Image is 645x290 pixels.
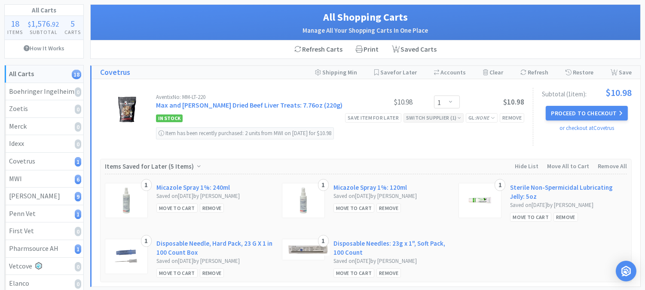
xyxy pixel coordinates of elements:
span: $ [28,20,31,28]
span: In Stock [156,114,183,122]
h1: All Shopping Carts [99,9,632,25]
h4: Items [5,28,25,36]
div: MWI [9,173,79,185]
div: Move to Cart [333,268,375,278]
div: Item has been recently purchased: 2 units from MWI on [DATE] for $10.98 [156,127,334,139]
a: First Vet0 [5,222,83,240]
a: Disposable Needles: 23g x 1", Soft Pack, 100 Count [333,239,450,257]
i: 9 [75,192,81,201]
div: Boehringer Ingelheim [9,86,79,97]
span: $10.98 [605,88,632,97]
img: 1ea0165500a1492096a3d27c3328feff_26748.png [467,188,493,213]
div: Saved on [DATE] by [PERSON_NAME] [510,201,627,210]
a: Covetrus [100,66,130,79]
div: $10.98 [348,97,413,107]
img: 8a47f5267ef34200add5cd8f606c7b23_28345.png [300,188,307,213]
img: 1d77b357d7e749db87f8999ed8271525_233827.png [287,244,330,256]
div: Vetcove [9,261,79,272]
div: Elanco [9,278,79,289]
i: 0 [75,279,81,289]
div: Accounts [434,66,466,79]
img: 27bd94503d294855aaf1d861864f8a22_28346.png [123,188,130,213]
a: Zoetis0 [5,100,83,118]
div: Remove [500,113,524,122]
button: Proceed to Checkout [546,106,627,120]
span: Hide List [515,162,538,170]
div: 1 [318,235,329,247]
span: 92 [52,20,59,28]
a: Boehringer Ingelheim0 [5,83,83,101]
strong: All Carts [9,69,34,78]
span: 5 Items [171,162,192,170]
div: Remove [553,213,578,222]
div: First Vet [9,225,79,237]
div: [PERSON_NAME] [9,191,79,202]
div: Move to Cart [156,204,198,213]
a: [PERSON_NAME]9 [5,188,83,205]
div: Penn Vet [9,208,79,219]
h4: Carts [62,28,83,36]
span: Items Saved for Later ( ) [105,162,196,170]
div: 1 [141,235,152,247]
span: $10.98 [503,97,524,107]
div: 1 [495,179,505,191]
i: 6 [75,175,81,184]
div: Saved on [DATE] by [PERSON_NAME] [333,192,450,201]
div: Remove [376,268,401,278]
div: Save item for later [345,113,401,122]
div: Remove [200,204,224,213]
span: Save for Later [380,68,417,76]
i: 0 [75,262,81,271]
a: Saved Carts [385,40,443,59]
a: Micazole Spray 1%: 240ml [156,183,230,192]
a: All Carts18 [5,65,83,83]
span: 1,576 [31,18,50,29]
i: 0 [75,122,81,132]
i: 0 [75,139,81,149]
div: Idexx [9,138,79,149]
div: Saved on [DATE] by [PERSON_NAME] [156,192,273,201]
div: Subtotal ( 1 item ): [542,88,632,97]
span: Move All to Cart [547,162,589,170]
i: 0 [75,87,81,97]
img: 4eff62452e174ccb9a91d01bd17ca8b1_287434.png [110,244,143,269]
i: 0 [75,227,81,236]
div: Aventix No: MM-LT-220 [156,94,348,100]
i: 1 [75,157,81,167]
div: Clear [483,66,503,79]
div: Print [349,40,385,59]
div: Refresh Carts [288,40,349,59]
div: Saved on [DATE] by [PERSON_NAME] [156,257,273,266]
div: Move to Cart [333,204,375,213]
i: 1 [75,210,81,219]
div: Shipping Min [315,66,357,79]
span: Remove All [598,162,627,170]
h4: Subtotal [25,28,61,36]
div: Remove [200,268,224,278]
div: . [25,19,61,28]
div: Move to Cart [510,213,551,222]
div: 1 [318,179,329,191]
i: None [476,114,489,121]
div: Merck [9,121,79,132]
a: Idexx0 [5,135,83,153]
div: Refresh [520,66,548,79]
div: Open Intercom Messenger [616,261,636,281]
div: Zoetis [9,103,79,114]
div: 1 [141,179,152,191]
a: Penn Vet1 [5,205,83,223]
a: Sterile Non-Spermicidal Lubricating Jelly: 5oz [510,183,627,201]
span: 5 [70,18,75,29]
a: How It Works [5,40,83,56]
i: 1 [75,244,81,254]
div: Saved on [DATE] by [PERSON_NAME] [333,257,450,266]
div: Restore [566,66,593,79]
a: Vetcove0 [5,258,83,275]
span: 18 [11,18,19,29]
span: GL: [468,114,495,121]
div: Switch Supplier ( 1 ) [406,114,461,122]
a: MWI6 [5,170,83,188]
div: Move to Cart [156,268,198,278]
a: Max and [PERSON_NAME] Dried Beef Liver Treats: 7.76oz (220g) [156,101,342,109]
